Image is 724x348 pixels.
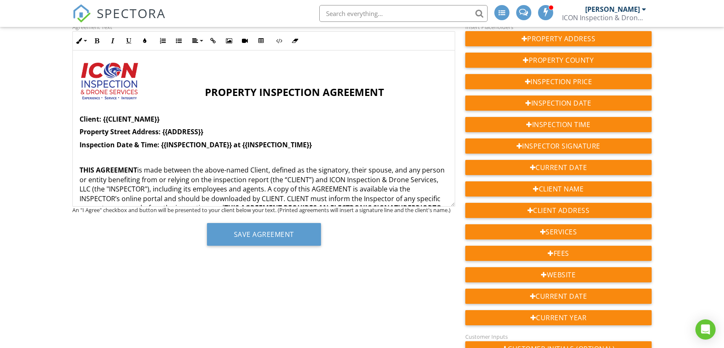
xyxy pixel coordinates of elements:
[237,33,253,49] button: Insert Video
[271,33,287,49] button: Code View
[72,207,455,213] div: An "I Agree" checkbox and button will be presented to your client below your text. (Printed agree...
[207,223,321,246] button: Save Agreement
[465,310,652,325] div: Current Year
[562,13,646,22] div: ICON Inspection & Drone Services, LLC
[465,246,652,261] div: Fees
[319,5,488,22] input: Search everything...
[411,203,432,213] strong: PRIOR
[80,165,137,175] strong: THIS AGREEMENT
[465,117,652,132] div: Inspection Time
[465,138,652,154] div: Inspector Signature
[72,4,91,23] img: The Best Home Inspection Software - Spectora
[465,31,652,46] div: Property Address
[97,4,166,22] span: SPECTORA
[224,203,411,213] strong: THIS AGREEMENT REQUIRES AN ELECTRONIC SIGNATURE
[465,53,652,68] div: Property County
[80,127,203,136] strong: Property Street Address: {{ADDRESS}}
[189,33,205,49] button: Align
[80,114,159,124] strong: Client: {{CLIENT_NAME}}
[585,5,640,13] div: [PERSON_NAME]
[465,333,508,340] label: Customer Inputs
[205,33,221,49] button: Insert Link (Ctrl+K)
[465,203,652,218] div: Client Address
[205,85,384,99] span: PROPERTY INSPECTION AGREEMENT
[465,267,652,282] div: Website
[155,33,171,49] button: Ordered List
[137,33,153,49] button: Colors
[80,165,448,222] p: is made between the above-named Client, defined as the signatory, their spouse, and any person or...
[287,33,303,49] button: Clear Formatting
[89,33,105,49] button: Bold (Ctrl+B)
[695,319,716,340] div: Open Intercom Messenger
[465,96,652,111] div: Inspection Date
[72,11,166,29] a: SPECTORA
[105,33,121,49] button: Italic (Ctrl+I)
[73,33,89,49] button: Inline Style
[80,140,312,149] strong: Inspection Date & Time: {{INSPECTION_DATE}} at {{INSPECTION_TIME}}
[465,23,513,31] label: Insert Placeholders
[171,33,187,49] button: Unordered List
[465,224,652,239] div: Services
[465,289,652,304] div: Current Date
[221,33,237,49] button: Insert Image (Ctrl+P)
[80,63,139,103] img: ICON_Logo_with_with_tag.png
[465,74,652,89] div: Inspection Price
[465,160,652,175] div: Current Date
[121,33,137,49] button: Underline (Ctrl+U)
[465,181,652,197] div: Client Name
